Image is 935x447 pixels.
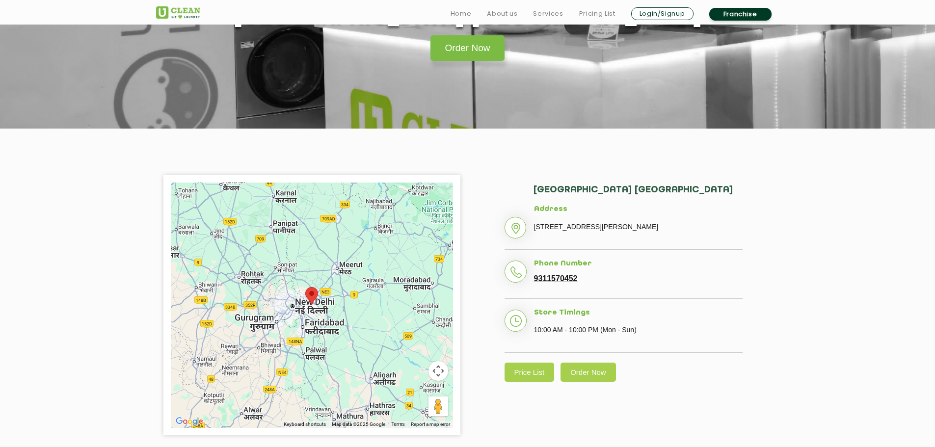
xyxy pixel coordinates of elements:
a: 9311570452 [534,274,578,283]
p: [STREET_ADDRESS][PERSON_NAME] [534,219,743,234]
a: Terms (opens in new tab) [391,421,404,428]
a: Order Now [430,35,505,61]
button: Drag Pegman onto the map to open Street View [428,396,448,416]
h2: [GEOGRAPHIC_DATA] [GEOGRAPHIC_DATA] [533,185,743,205]
a: Login/Signup [631,7,694,20]
a: Home [451,8,472,20]
a: Pricing List [579,8,615,20]
a: Price List [505,363,555,382]
p: 10:00 AM - 10:00 PM (Mon - Sun) [534,322,743,337]
a: Report a map error [411,421,450,428]
h5: Address [534,205,743,214]
a: Order Now [561,363,616,382]
a: Services [533,8,563,20]
span: Map data ©2025 Google [332,421,385,427]
a: About us [487,8,517,20]
h5: Phone Number [534,260,743,268]
h5: Store Timings [534,309,743,317]
a: Franchise [709,8,772,21]
button: Map camera controls [428,361,448,381]
button: Keyboard shortcuts [284,421,326,428]
img: Google [173,415,206,428]
img: UClean Laundry and Dry Cleaning [156,6,200,19]
a: Open this area in Google Maps (opens a new window) [173,415,206,428]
